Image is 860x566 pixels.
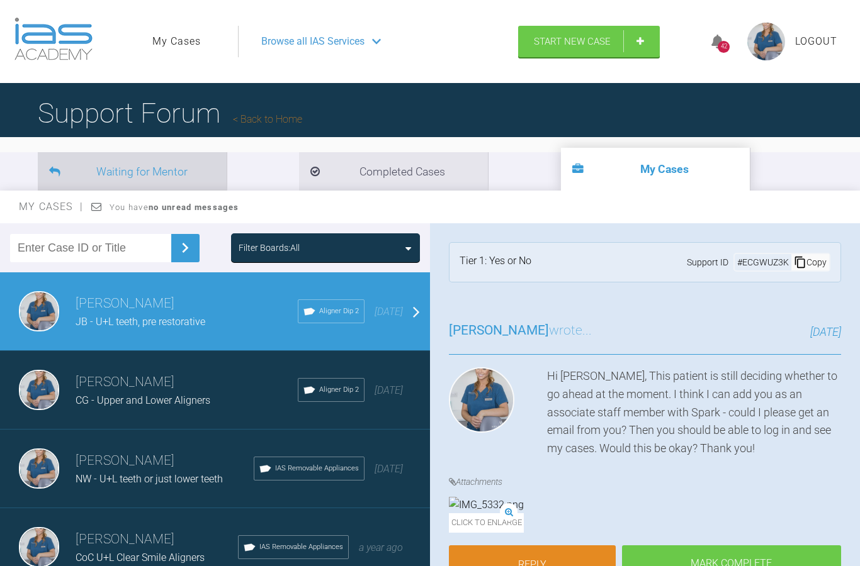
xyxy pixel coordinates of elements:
a: Logout [795,33,837,50]
div: Tier 1: Yes or No [460,253,531,272]
span: CG - Upper and Lower Aligners [76,394,210,406]
span: Support ID [687,255,728,269]
h3: [PERSON_NAME] [76,293,298,314]
span: Start New Case [534,36,611,47]
span: a year ago [359,541,403,553]
a: Start New Case [518,26,660,57]
img: Katherine Weatherly [19,291,59,331]
span: [PERSON_NAME] [449,323,549,338]
li: My Cases [561,148,750,191]
img: Katherine Weatherly [19,370,59,410]
input: Enter Case ID or Title [10,234,171,262]
span: [DATE] [375,384,403,396]
h3: wrote... [449,320,592,341]
img: Katherine Weatherly [449,367,514,433]
h1: Support Forum [38,91,302,135]
li: Completed Cases [299,152,488,191]
img: chevronRight.28bd32b0.svg [175,238,195,258]
h4: Attachments [449,475,841,489]
h3: [PERSON_NAME] [76,450,254,472]
div: Hi [PERSON_NAME], This patient is still deciding whether to go ahead at the moment. I think I can... [547,367,841,458]
img: logo-light.3e3ef733.png [14,18,93,60]
li: Waiting for Mentor [38,152,227,191]
div: Filter Boards: All [239,241,300,255]
span: CoC U+L Clear Smile Aligners [76,552,205,563]
span: [DATE] [810,325,841,338]
span: Browse all IAS Services [261,33,365,50]
h3: [PERSON_NAME] [76,529,238,550]
span: IAS Removable Appliances [259,541,343,553]
span: My Cases [19,201,84,213]
span: IAS Removable Appliances [275,463,359,474]
a: My Cases [152,33,201,50]
span: [DATE] [375,463,403,475]
h3: [PERSON_NAME] [76,372,298,393]
span: You have [110,203,239,212]
span: Aligner Dip 2 [319,306,359,317]
span: JB - U+L teeth, pre restorative [76,316,205,328]
span: [DATE] [375,306,403,318]
div: # ECGWUZ3K [735,255,791,269]
div: 42 [718,41,730,53]
img: profile.png [747,23,785,60]
a: Back to Home [233,113,302,125]
span: NW - U+L teeth or just lower teeth [76,473,223,485]
div: Copy [791,254,829,270]
span: Aligner Dip 2 [319,384,359,396]
strong: no unread messages [149,203,239,212]
img: IMG_5332.png [449,497,524,513]
img: Katherine Weatherly [19,448,59,489]
span: Click to enlarge [449,513,524,533]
